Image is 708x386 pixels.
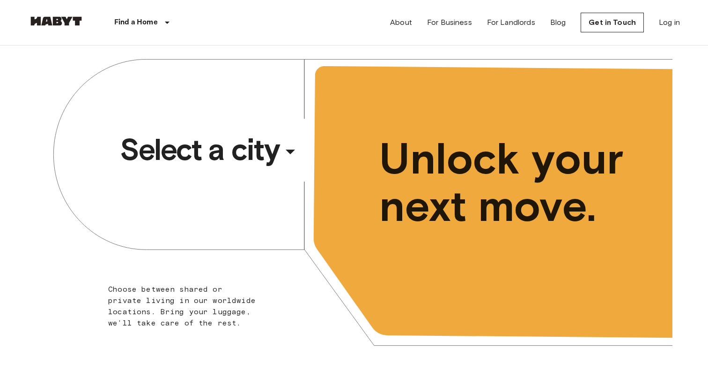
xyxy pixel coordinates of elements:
a: Log in [659,17,680,28]
button: Select a city [116,128,305,171]
a: Get in Touch [581,13,644,32]
img: Habyt [28,16,84,26]
a: Blog [550,17,566,28]
a: For Business [427,17,472,28]
p: Find a Home [114,17,158,28]
span: Choose between shared or private living in our worldwide locations. Bring your luggage, we'll tak... [108,285,256,327]
span: Select a city [120,131,279,168]
a: About [390,17,412,28]
a: For Landlords [487,17,535,28]
span: Unlock your next move. [379,135,634,230]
